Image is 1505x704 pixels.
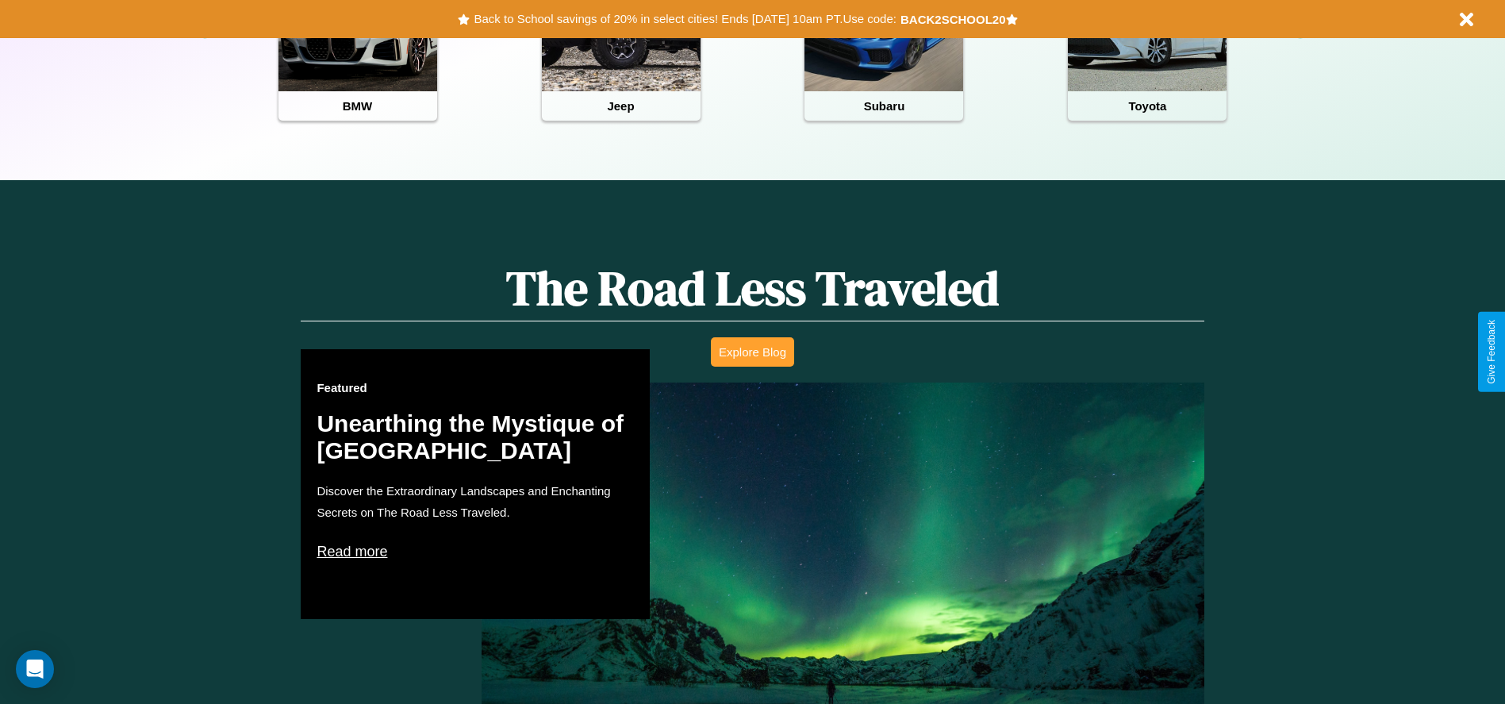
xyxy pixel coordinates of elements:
h1: The Road Less Traveled [301,256,1204,321]
div: Open Intercom Messenger [16,650,54,688]
h4: BMW [278,91,437,121]
p: Discover the Extraordinary Landscapes and Enchanting Secrets on The Road Less Traveled. [317,480,634,523]
h4: Jeep [542,91,701,121]
button: Back to School savings of 20% in select cities! Ends [DATE] 10am PT.Use code: [470,8,900,30]
h4: Subaru [804,91,963,121]
h3: Featured [317,381,634,394]
p: Read more [317,539,634,564]
b: BACK2SCHOOL20 [900,13,1006,26]
h2: Unearthing the Mystique of [GEOGRAPHIC_DATA] [317,410,634,464]
div: Give Feedback [1486,320,1497,384]
h4: Toyota [1068,91,1227,121]
button: Explore Blog [711,337,794,367]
